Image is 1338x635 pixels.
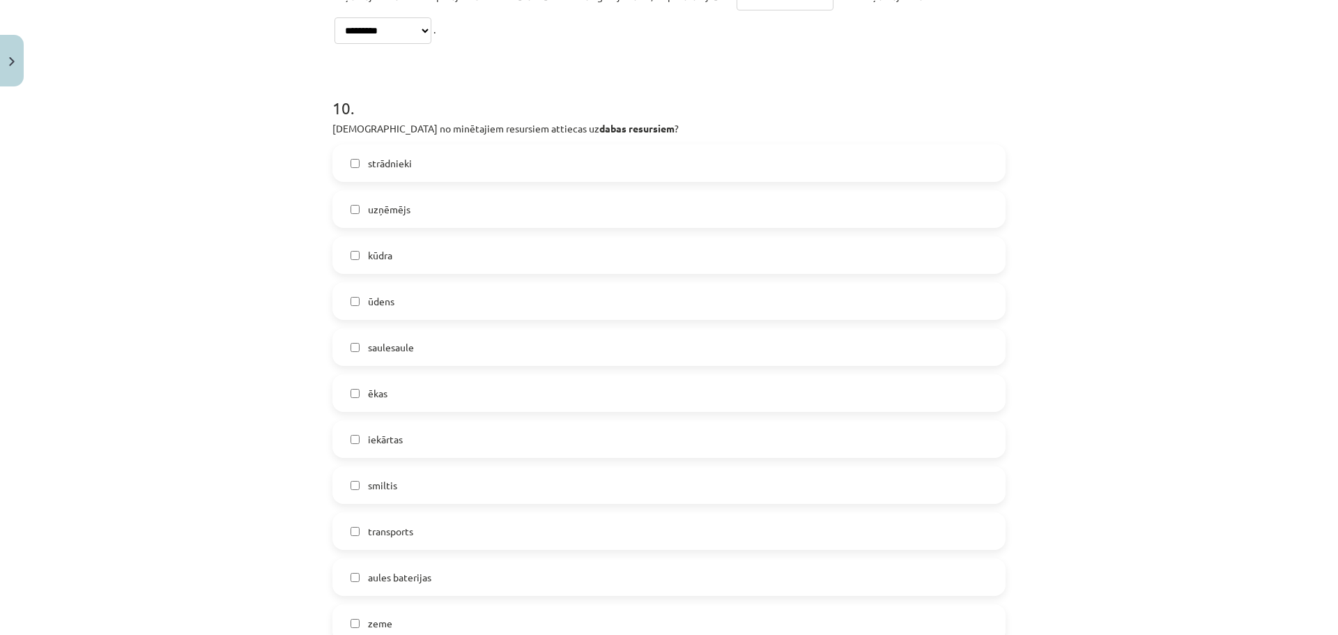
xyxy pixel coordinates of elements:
[368,478,397,493] span: smiltis
[332,74,1006,117] h1: 10 .
[351,481,360,490] input: smiltis
[351,619,360,628] input: zeme
[368,340,414,355] span: saulesaule
[351,251,360,260] input: kūdra
[9,57,15,66] img: icon-close-lesson-0947bae3869378f0d4975bcd49f059093ad1ed9edebbc8119c70593378902aed.svg
[368,202,410,217] span: uzņēmējs
[368,294,394,309] span: ūdens
[351,435,360,444] input: iekārtas
[351,573,360,582] input: aules baterijas
[368,156,412,171] span: strādnieki
[368,524,413,539] span: transports
[351,389,360,398] input: ēkas
[351,527,360,536] input: transports
[368,432,403,447] span: iekārtas
[433,23,436,36] span: .
[351,297,360,306] input: ūdens
[368,570,431,585] span: aules baterijas
[351,343,360,352] input: saulesaule
[332,121,1006,136] p: [DEMOGRAPHIC_DATA] no minētajiem resursiem attiecas uz ?
[351,159,360,168] input: strādnieki
[368,616,392,631] span: zeme
[368,248,392,263] span: kūdra
[368,386,387,401] span: ēkas
[351,205,360,214] input: uzņēmējs
[599,122,675,135] strong: dabas resursiem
